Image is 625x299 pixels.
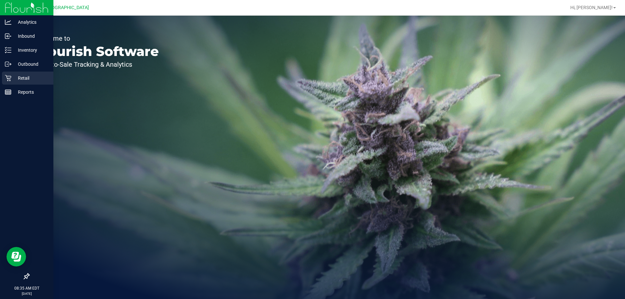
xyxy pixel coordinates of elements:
[11,74,50,82] p: Retail
[35,61,159,68] p: Seed-to-Sale Tracking & Analytics
[5,19,11,25] inline-svg: Analytics
[7,247,26,266] iframe: Resource center
[5,75,11,81] inline-svg: Retail
[44,5,89,10] span: [GEOGRAPHIC_DATA]
[11,46,50,54] p: Inventory
[35,35,159,42] p: Welcome to
[5,89,11,95] inline-svg: Reports
[5,47,11,53] inline-svg: Inventory
[3,285,50,291] p: 08:35 AM EDT
[5,61,11,67] inline-svg: Outbound
[35,45,159,58] p: Flourish Software
[11,88,50,96] p: Reports
[11,32,50,40] p: Inbound
[3,291,50,296] p: [DATE]
[11,18,50,26] p: Analytics
[5,33,11,39] inline-svg: Inbound
[570,5,613,10] span: Hi, [PERSON_NAME]!
[11,60,50,68] p: Outbound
